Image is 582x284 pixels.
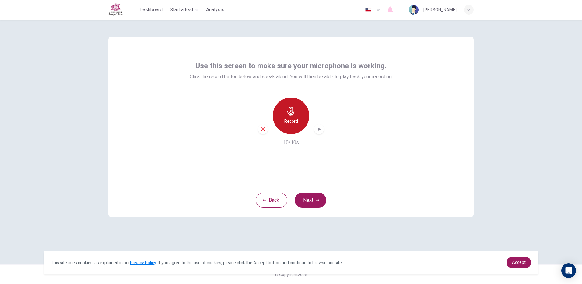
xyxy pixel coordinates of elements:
[139,6,163,13] span: Dashboard
[204,4,227,15] button: Analysis
[44,251,538,274] div: cookieconsent
[256,193,287,208] button: Back
[170,6,193,13] span: Start a test
[190,73,393,80] span: Click the record button below and speak aloud. You will then be able to play back your recording.
[137,4,165,15] button: Dashboard
[206,6,224,13] span: Analysis
[130,260,156,265] a: Privacy Policy
[167,4,201,15] button: Start a test
[108,3,123,16] img: Fettes logo
[273,98,309,134] button: Record
[409,5,419,15] img: Profile picture
[283,139,299,146] h6: 10/10s
[512,260,526,265] span: Accept
[284,118,298,125] h6: Record
[275,272,307,277] span: © Copyright 2025
[295,193,326,208] button: Next
[195,61,387,71] span: Use this screen to make sure your microphone is working.
[423,6,457,13] div: [PERSON_NAME]
[364,8,372,12] img: en
[108,3,137,16] a: Fettes logo
[507,257,531,268] a: dismiss cookie message
[51,260,343,265] span: This site uses cookies, as explained in our . If you agree to the use of cookies, please click th...
[561,263,576,278] div: Open Intercom Messenger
